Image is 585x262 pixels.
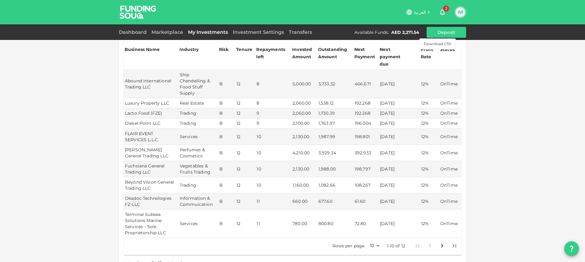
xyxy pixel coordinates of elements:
div: Industry [179,46,199,53]
td: Services [179,129,218,145]
td: OnTime [439,177,461,193]
td: 198.801 [353,129,379,145]
td: 1,082.66 [317,177,353,193]
a: Marketplace [149,29,186,35]
td: 2,130.00 [291,129,317,145]
p: 1-10 of 12 [387,243,406,249]
td: [DATE] [379,210,420,238]
td: 5,000.00 [291,70,317,98]
td: 1,987.99 [317,129,353,145]
td: B [218,161,235,177]
td: 3,929.34 [317,145,353,161]
td: 12 [235,129,255,145]
td: Lacto Food (FZE) [124,108,179,118]
td: B [218,70,235,98]
td: [DATE] [379,145,420,161]
td: OnTime [439,98,461,108]
td: 198.797 [353,161,379,177]
button: 2 [436,6,448,18]
td: [DATE] [379,161,420,177]
div: Profit Rate [421,46,438,60]
td: 12% [420,145,439,161]
td: 3,733.32 [317,70,353,98]
button: Go to next page [436,240,448,252]
td: OnTime [439,70,461,98]
td: Trading [179,118,218,128]
td: Beyond Vision General Trading LLC [124,177,179,193]
td: B [218,129,235,145]
td: [PERSON_NAME] General Trading LLC [124,145,179,161]
td: 800.80 [317,210,353,238]
td: OnTime [439,145,461,161]
td: Trading [179,108,218,118]
td: 9 [255,118,291,128]
a: Investment Settings [230,29,286,35]
td: B [218,177,235,193]
div: Business Name [125,46,160,53]
td: 1,763.97 [317,118,353,128]
div: Outstanding Amount [318,46,349,60]
div: 10 [367,241,382,250]
span: 2 [443,5,449,12]
div: Status [440,46,455,53]
td: 12% [420,177,439,193]
td: 4,210.00 [291,145,317,161]
button: Go to last page [448,240,460,252]
button: Deposit [427,27,466,38]
td: Diesel Point LLC [124,118,179,128]
td: 11 [255,193,291,210]
div: Next payment due [380,46,410,68]
td: 11 [255,210,291,238]
div: Risk [219,46,231,53]
td: 12 [235,98,255,108]
button: M [456,8,465,17]
td: 10 [255,145,291,161]
td: Fuchsiana General Trading LLC [124,161,179,177]
td: 192.268 [353,108,379,118]
td: 12 [235,177,255,193]
td: 12 [235,210,255,238]
td: 8 [255,70,291,98]
td: Real Estate [179,98,218,108]
td: Vegetables & Fruits Trading [179,161,218,177]
div: Invested Amount [292,46,316,60]
a: Transfers [286,29,314,35]
td: B [218,108,235,118]
td: 12 [235,70,255,98]
td: 12 [235,145,255,161]
td: 108.267 [353,177,379,193]
td: 12% [420,193,439,210]
td: OnTime [439,129,461,145]
td: 12% [420,210,439,238]
td: Luxury Property LLC [124,98,179,108]
div: Tenure [236,46,252,53]
td: 660.00 [291,193,317,210]
td: B [218,118,235,128]
td: [DATE] [379,98,420,108]
td: [DATE] [379,108,420,118]
td: B [218,98,235,108]
div: Available Funds : [354,29,389,35]
td: 12 [235,108,255,118]
td: [DATE] [379,193,420,210]
td: 392.933 [353,145,379,161]
a: Dashboard [119,29,149,35]
div: Next Payment [354,46,378,60]
td: 12% [420,70,439,98]
td: FLAIR EVENT SERVICES L.L.C [124,129,179,145]
td: 8 [255,98,291,108]
button: question [564,241,579,256]
td: 9 [255,108,291,118]
td: [DATE] [379,118,420,128]
td: Services [179,210,218,238]
td: Trading [179,177,218,193]
td: B [218,193,235,210]
td: 196.004 [353,118,379,128]
td: B [218,145,235,161]
td: 61.60 [353,193,379,210]
td: 1,730.39 [317,108,353,118]
td: 12 [235,118,255,128]
td: Perfumes & Cosmetics [179,145,218,161]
